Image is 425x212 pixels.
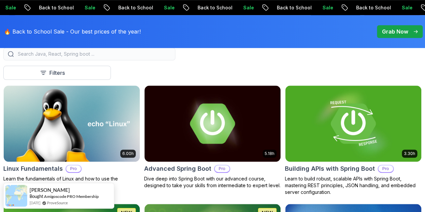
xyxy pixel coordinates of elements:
p: Filters [49,69,65,77]
p: Back to School [72,4,118,11]
a: Advanced Spring Boot card5.18hAdvanced Spring BootProDive deep into Spring Boot with our advanced... [144,85,281,189]
p: Dive deep into Spring Boot with our advanced course, designed to take your skills from intermedia... [144,175,281,189]
img: Linux Fundamentals card [4,86,140,162]
h2: Linux Fundamentals [3,164,63,173]
p: Sale [118,4,139,11]
a: Amigoscode PRO Membership [44,194,99,199]
button: Filters [3,66,111,80]
p: 6.00h [122,151,134,156]
img: Building APIs with Spring Boot card [285,86,421,162]
span: [PERSON_NAME] [30,187,70,193]
p: Back to School [152,4,197,11]
p: Grab Now [382,28,408,36]
input: Search Java, React, Spring boot ... [16,51,171,57]
img: Advanced Spring Boot card [144,86,281,162]
p: Pro [66,165,81,172]
p: 3.30h [404,151,415,156]
h2: Advanced Spring Boot [144,164,211,173]
p: Back to School [310,4,356,11]
p: Sale [277,4,298,11]
p: Sale [197,4,219,11]
p: Pro [215,165,229,172]
p: 🔥 Back to School Sale - Our best prices of the year! [4,28,141,36]
span: [DATE] [30,200,40,206]
p: Pro [378,165,393,172]
p: Sale [39,4,60,11]
a: Linux Fundamentals card6.00hLinux FundamentalsProLearn the fundamentals of Linux and how to use t... [3,85,140,189]
p: Sale [356,4,377,11]
p: Learn the fundamentals of Linux and how to use the command line [3,175,140,189]
a: Building APIs with Spring Boot card3.30hBuilding APIs with Spring BootProLearn to build robust, s... [285,85,422,196]
h2: Building APIs with Spring Boot [285,164,375,173]
p: Back to School [231,4,277,11]
img: provesource social proof notification image [5,185,27,207]
p: 5.18h [265,151,274,156]
span: Bought [30,194,43,199]
p: Learn to build robust, scalable APIs with Spring Boot, mastering REST principles, JSON handling, ... [285,175,422,196]
a: ProveSource [47,200,68,206]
